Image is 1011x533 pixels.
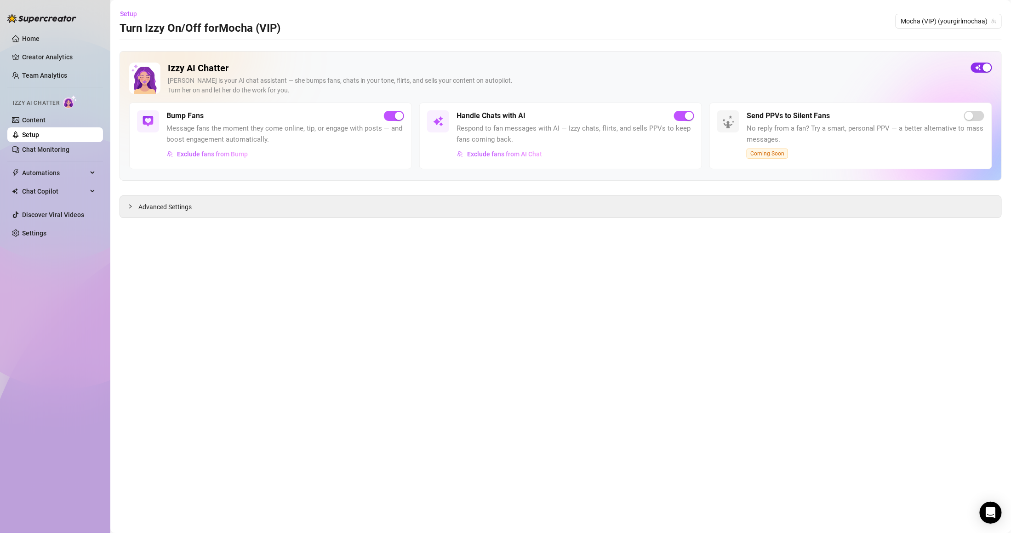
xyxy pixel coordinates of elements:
[167,151,173,157] img: svg%3e
[12,169,19,177] span: thunderbolt
[13,99,59,108] span: Izzy AI Chatter
[901,14,996,28] span: Mocha (VIP) (yourgirlmochaa)
[22,72,67,79] a: Team Analytics
[747,149,788,159] span: Coming Soon
[168,63,964,74] h2: Izzy AI Chatter
[747,123,984,145] span: No reply from a fan? Try a smart, personal PPV — a better alternative to mass messages.
[457,151,463,157] img: svg%3e
[127,204,133,209] span: collapsed
[166,123,404,145] span: Message fans the moment they come online, tip, or engage with posts — and boost engagement automa...
[166,147,248,161] button: Exclude fans from Bump
[177,150,248,158] span: Exclude fans from Bump
[12,188,18,195] img: Chat Copilot
[127,201,138,212] div: collapsed
[22,131,39,138] a: Setup
[22,184,87,199] span: Chat Copilot
[22,166,87,180] span: Automations
[467,150,542,158] span: Exclude fans from AI Chat
[747,110,830,121] h5: Send PPVs to Silent Fans
[129,63,160,94] img: Izzy AI Chatter
[457,110,525,121] h5: Handle Chats with AI
[980,502,1002,524] div: Open Intercom Messenger
[22,146,69,153] a: Chat Monitoring
[22,211,84,218] a: Discover Viral Videos
[63,95,77,109] img: AI Chatter
[22,35,40,42] a: Home
[138,202,192,212] span: Advanced Settings
[166,110,204,121] h5: Bump Fans
[722,115,737,130] img: silent-fans-ppv-o-N6Mmdf.svg
[168,76,964,95] div: [PERSON_NAME] is your AI chat assistant — she bumps fans, chats in your tone, flirts, and sells y...
[457,123,694,145] span: Respond to fan messages with AI — Izzy chats, flirts, and sells PPVs to keep fans coming back.
[22,116,46,124] a: Content
[120,6,144,21] button: Setup
[22,50,96,64] a: Creator Analytics
[143,116,154,127] img: svg%3e
[991,18,997,24] span: team
[457,147,543,161] button: Exclude fans from AI Chat
[120,10,137,17] span: Setup
[22,229,46,237] a: Settings
[7,14,76,23] img: logo-BBDzfeDw.svg
[120,21,280,36] h3: Turn Izzy On/Off for Mocha (VIP)
[433,116,444,127] img: svg%3e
